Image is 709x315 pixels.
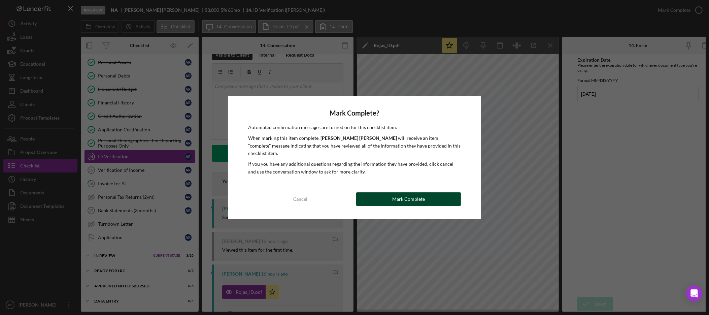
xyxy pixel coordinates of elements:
p: When marking this item complete, will receive an item "complete" message indicating that you have... [248,134,461,157]
p: If you you have any additional questions regarding the information they have provided, click canc... [248,160,461,176]
div: Cancel [294,192,308,206]
p: Automated confirmation messages are turned on for this checklist item. [248,124,461,131]
button: Mark Complete [356,192,461,206]
div: Mark Complete [392,192,425,206]
h4: Mark Complete? [248,109,461,117]
b: [PERSON_NAME] [PERSON_NAME] [320,135,397,141]
button: Cancel [248,192,353,206]
div: Open Intercom Messenger [686,285,702,302]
